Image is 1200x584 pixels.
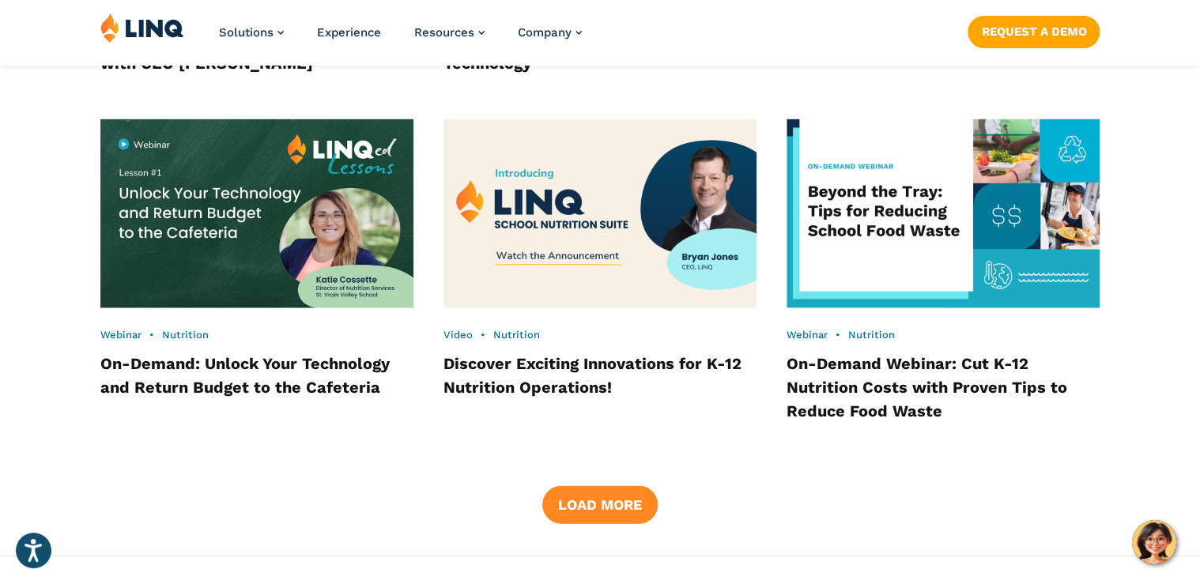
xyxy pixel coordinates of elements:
[518,25,582,40] a: Company
[848,329,895,341] a: Nutrition
[162,329,209,341] a: Nutrition
[787,329,828,341] a: Webinar
[100,13,184,43] img: LINQ | K‑12 Software
[787,119,1100,307] img: Beyond the Tray Webinar
[968,16,1100,47] a: Request a Demo
[100,354,390,397] a: On-Demand: Unlock Your Technology and Return Budget to the Cafeteria
[100,328,413,342] div: •
[493,329,540,341] a: Nutrition
[443,328,757,342] div: •
[787,354,1067,420] a: On-Demand Webinar: Cut K-12 Nutrition Costs with Proven Tips to Reduce Food Waste
[443,329,473,341] a: Video
[542,486,658,524] button: Load More
[219,13,582,65] nav: Primary Navigation
[414,25,474,40] span: Resources
[219,25,284,40] a: Solutions
[317,25,381,40] a: Experience
[219,25,274,40] span: Solutions
[518,25,572,40] span: Company
[1132,520,1176,564] button: Hello, have a question? Let’s chat.
[414,25,485,40] a: Resources
[968,13,1100,47] nav: Button Navigation
[100,329,142,341] a: Webinar
[443,354,742,397] a: Discover Exciting Innovations for K-12 Nutrition Operations!
[787,328,1100,342] div: •
[100,119,413,307] img: LINQed Lessons - 1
